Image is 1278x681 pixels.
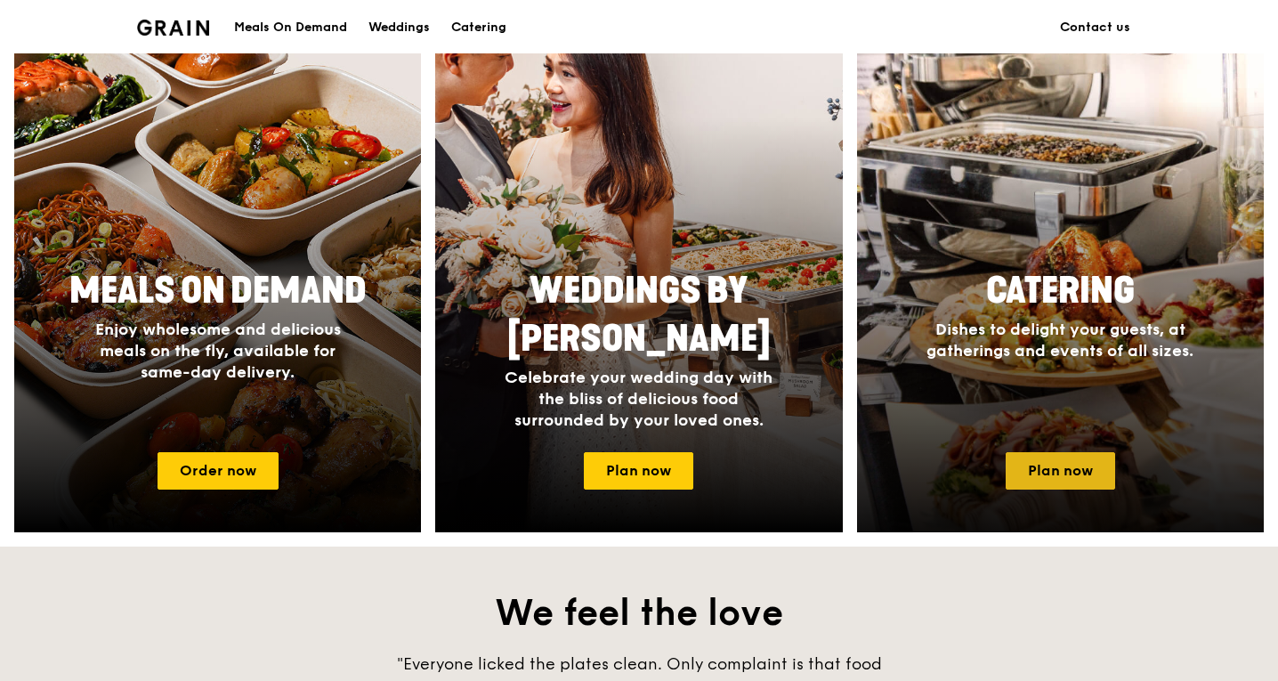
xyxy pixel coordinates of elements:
[505,368,772,430] span: Celebrate your wedding day with the bliss of delicious food surrounded by your loved ones.
[158,452,279,490] a: Order now
[451,1,506,54] div: Catering
[368,1,430,54] div: Weddings
[14,14,421,532] a: Meals On DemandEnjoy wholesome and delicious meals on the fly, available for same-day delivery.Or...
[358,1,441,54] a: Weddings
[137,20,209,36] img: Grain
[986,270,1135,312] span: Catering
[435,14,842,532] a: Weddings by [PERSON_NAME]Celebrate your wedding day with the bliss of delicious food surrounded b...
[584,452,693,490] a: Plan now
[1006,452,1115,490] a: Plan now
[1049,1,1141,54] a: Contact us
[69,270,367,312] span: Meals On Demand
[926,320,1193,361] span: Dishes to delight your guests, at gatherings and events of all sizes.
[857,14,1264,532] a: CateringDishes to delight your guests, at gatherings and events of all sizes.Plan now
[95,320,341,382] span: Enjoy wholesome and delicious meals on the fly, available for same-day delivery.
[441,1,517,54] a: Catering
[234,1,347,54] div: Meals On Demand
[507,270,771,361] span: Weddings by [PERSON_NAME]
